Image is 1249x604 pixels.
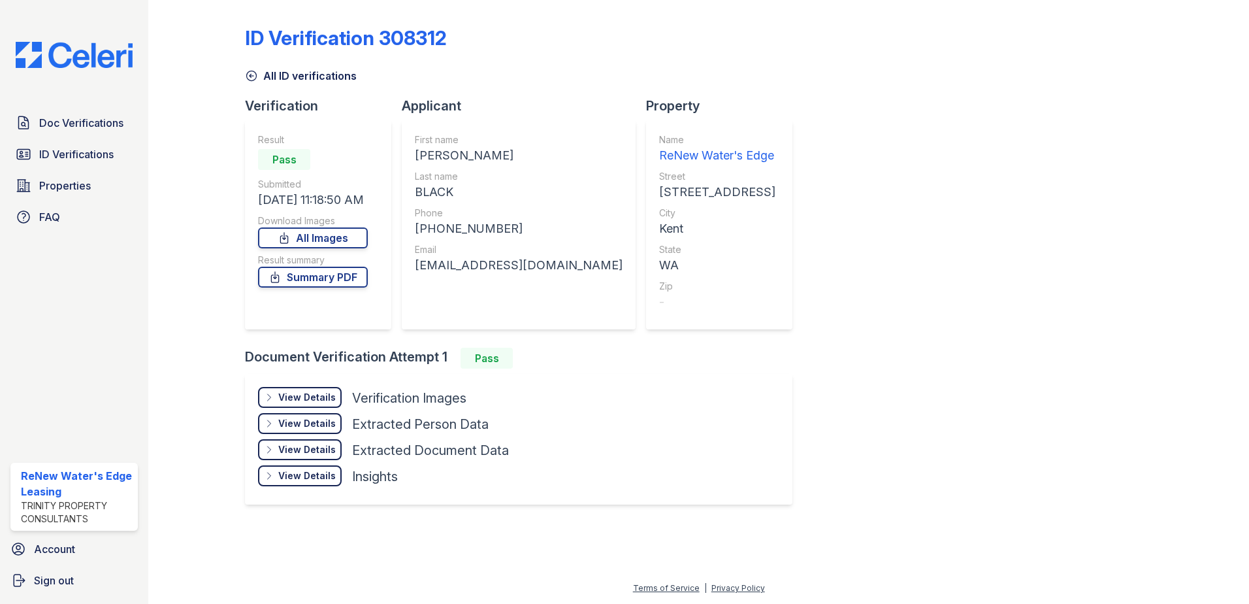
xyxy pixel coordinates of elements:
div: Applicant [402,97,646,115]
a: Privacy Policy [711,583,765,593]
a: Summary PDF [258,267,368,288]
div: Trinity Property Consultants [21,499,133,526]
a: All Images [258,227,368,248]
div: [STREET_ADDRESS] [659,183,775,201]
a: All ID verifications [245,68,357,84]
div: Insights [352,467,398,486]
div: - [659,293,775,311]
div: ReNew Water's Edge Leasing [21,468,133,499]
div: View Details [278,391,336,404]
div: ReNew Water's Edge [659,146,775,165]
a: ID Verifications [10,141,138,167]
div: ID Verification 308312 [245,26,447,50]
div: Download Images [258,214,368,227]
span: Doc Verifications [39,115,123,131]
div: Email [415,243,623,256]
div: View Details [278,469,336,482]
div: Pass [258,149,310,170]
div: Property [646,97,803,115]
div: | [704,583,707,593]
div: Street [659,170,775,183]
a: Terms of Service [633,583,700,593]
span: Sign out [34,573,74,588]
span: Account [34,541,75,557]
div: BLACK [415,183,623,201]
div: Last name [415,170,623,183]
div: Name [659,133,775,146]
div: [PHONE_NUMBER] [415,220,623,238]
a: Account [5,536,143,562]
div: View Details [278,417,336,430]
div: Verification Images [352,389,466,407]
a: Sign out [5,567,143,594]
a: FAQ [10,204,138,230]
div: [DATE] 11:18:50 AM [258,191,368,209]
div: Zip [659,280,775,293]
span: FAQ [39,209,60,225]
div: Result [258,133,368,146]
div: Extracted Person Data [352,415,489,433]
span: Properties [39,178,91,193]
div: First name [415,133,623,146]
a: Properties [10,173,138,199]
a: Name ReNew Water's Edge [659,133,775,165]
div: City [659,207,775,220]
div: View Details [278,443,336,456]
div: Kent [659,220,775,238]
div: [EMAIL_ADDRESS][DOMAIN_NAME] [415,256,623,275]
a: Doc Verifications [10,110,138,136]
img: CE_Logo_Blue-a8612792a0a2168367f1c8372b55b34899dd931a85d93a1a3d3e32e68fde9ad4.png [5,42,143,68]
div: Phone [415,207,623,220]
div: Result summary [258,254,368,267]
div: State [659,243,775,256]
div: Submitted [258,178,368,191]
span: ID Verifications [39,146,114,162]
div: Pass [461,348,513,369]
div: [PERSON_NAME] [415,146,623,165]
div: Verification [245,97,402,115]
div: Document Verification Attempt 1 [245,348,803,369]
div: Extracted Document Data [352,441,509,460]
div: WA [659,256,775,275]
